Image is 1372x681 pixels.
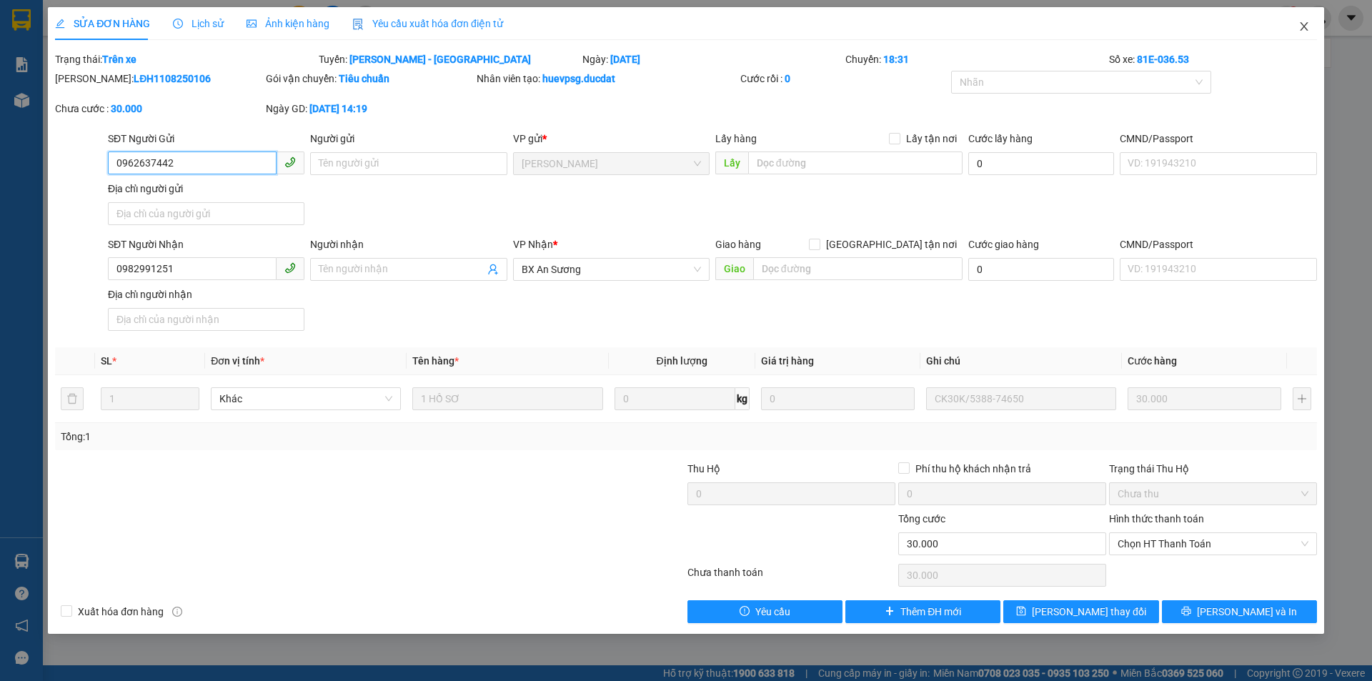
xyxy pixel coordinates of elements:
span: Lấy [715,151,748,174]
span: Yêu cầu [755,604,790,620]
span: picture [247,19,257,29]
span: Đơn vị tính [211,355,264,367]
input: Dọc đường [753,257,963,280]
span: Thêm ĐH mới [900,604,961,620]
b: 18:31 [883,54,909,65]
b: 81E-036.53 [1137,54,1189,65]
div: Gói vận chuyển: [266,71,474,86]
button: plus [1293,387,1311,410]
span: Tổng cước [898,513,945,525]
button: delete [61,387,84,410]
label: Cước giao hàng [968,239,1039,250]
div: Tổng: 1 [61,429,530,444]
div: Cước rồi : [740,71,948,86]
span: Phí thu hộ khách nhận trả [910,461,1037,477]
span: Chưa thu [1118,483,1308,504]
span: Chọn HT Thanh Toán [1118,533,1308,555]
div: Chuyến: [844,51,1108,67]
span: SỬA ĐƠN HÀNG [55,18,150,29]
button: exclamation-circleYêu cầu [687,600,842,623]
span: VP Nhận [513,239,553,250]
b: LĐH1108250106 [134,73,211,84]
span: kg [735,387,750,410]
span: Cước hàng [1128,355,1177,367]
span: Tên hàng [412,355,459,367]
div: Địa chỉ người gửi [108,181,304,197]
button: plusThêm ĐH mới [845,600,1000,623]
span: close [1298,21,1310,32]
div: VP gửi [513,131,710,146]
div: Số xe: [1108,51,1318,67]
label: Cước lấy hàng [968,133,1033,144]
div: SĐT Người Nhận [108,237,304,252]
div: SĐT Người Gửi [108,131,304,146]
span: [PERSON_NAME] và In [1197,604,1297,620]
img: icon [352,19,364,30]
input: Dọc đường [748,151,963,174]
span: phone [284,262,296,274]
span: save [1016,606,1026,617]
span: Khác [219,388,392,409]
div: Địa chỉ người nhận [108,287,304,302]
div: Chưa cước : [55,101,263,116]
div: Trạng thái Thu Hộ [1109,461,1317,477]
span: Định lượng [657,355,707,367]
input: Cước lấy hàng [968,152,1114,175]
div: Chưa thanh toán [686,565,897,590]
span: Lê Đại Hành [522,153,701,174]
button: save[PERSON_NAME] thay đổi [1003,600,1158,623]
span: Thu Hộ [687,463,720,474]
input: 0 [761,387,915,410]
span: Lấy hàng [715,133,757,144]
span: Yêu cầu xuất hóa đơn điện tử [352,18,503,29]
span: clock-circle [173,19,183,29]
span: SL [101,355,112,367]
span: Giao hàng [715,239,761,250]
div: Người nhận [310,237,507,252]
span: Giao [715,257,753,280]
button: printer[PERSON_NAME] và In [1162,600,1317,623]
span: plus [885,606,895,617]
input: 0 [1128,387,1281,410]
span: info-circle [172,607,182,617]
div: Trạng thái: [54,51,317,67]
span: phone [284,156,296,168]
div: Ngày: [581,51,845,67]
span: Ảnh kiện hàng [247,18,329,29]
span: Lịch sử [173,18,224,29]
span: Xuất hóa đơn hàng [72,604,169,620]
b: 30.000 [111,103,142,114]
span: exclamation-circle [740,606,750,617]
span: printer [1181,606,1191,617]
div: CMND/Passport [1120,237,1316,252]
div: Nhân viên tạo: [477,71,737,86]
b: huevpsg.ducdat [542,73,615,84]
input: Cước giao hàng [968,258,1114,281]
span: Lấy tận nơi [900,131,963,146]
div: Tuyến: [317,51,581,67]
button: Close [1284,7,1324,47]
input: VD: Bàn, Ghế [412,387,602,410]
span: [GEOGRAPHIC_DATA] tận nơi [820,237,963,252]
b: [DATE] [610,54,640,65]
b: Tiêu chuẩn [339,73,389,84]
input: Địa chỉ của người nhận [108,308,304,331]
th: Ghi chú [920,347,1122,375]
input: Ghi Chú [926,387,1116,410]
label: Hình thức thanh toán [1109,513,1204,525]
b: 0 [785,73,790,84]
b: Trên xe [102,54,136,65]
input: Địa chỉ của người gửi [108,202,304,225]
div: Ngày GD: [266,101,474,116]
div: CMND/Passport [1120,131,1316,146]
span: BX An Sương [522,259,701,280]
span: [PERSON_NAME] thay đổi [1032,604,1146,620]
div: Người gửi [310,131,507,146]
b: [DATE] 14:19 [309,103,367,114]
span: edit [55,19,65,29]
span: Giá trị hàng [761,355,814,367]
b: [PERSON_NAME] - [GEOGRAPHIC_DATA] [349,54,531,65]
div: [PERSON_NAME]: [55,71,263,86]
span: user-add [487,264,499,275]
